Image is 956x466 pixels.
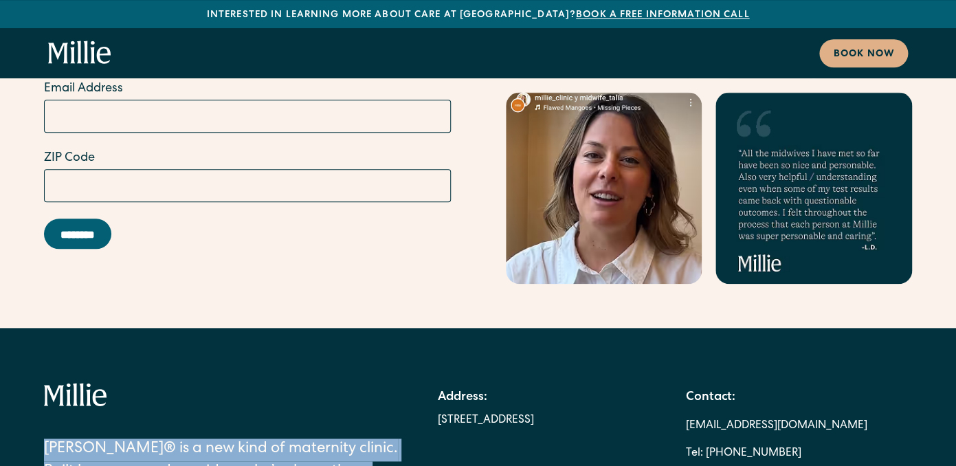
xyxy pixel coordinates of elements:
strong: Contact: [686,391,735,403]
div: Book now [833,47,894,62]
a: [EMAIL_ADDRESS][DOMAIN_NAME] [686,412,867,440]
a: Book now [819,39,908,67]
label: Email Address [44,80,451,98]
label: ZIP Code [44,149,451,168]
a: Book a free information call [576,10,749,20]
a: [STREET_ADDRESS] [438,412,534,429]
strong: Address: [438,391,487,403]
a: home [48,41,111,65]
